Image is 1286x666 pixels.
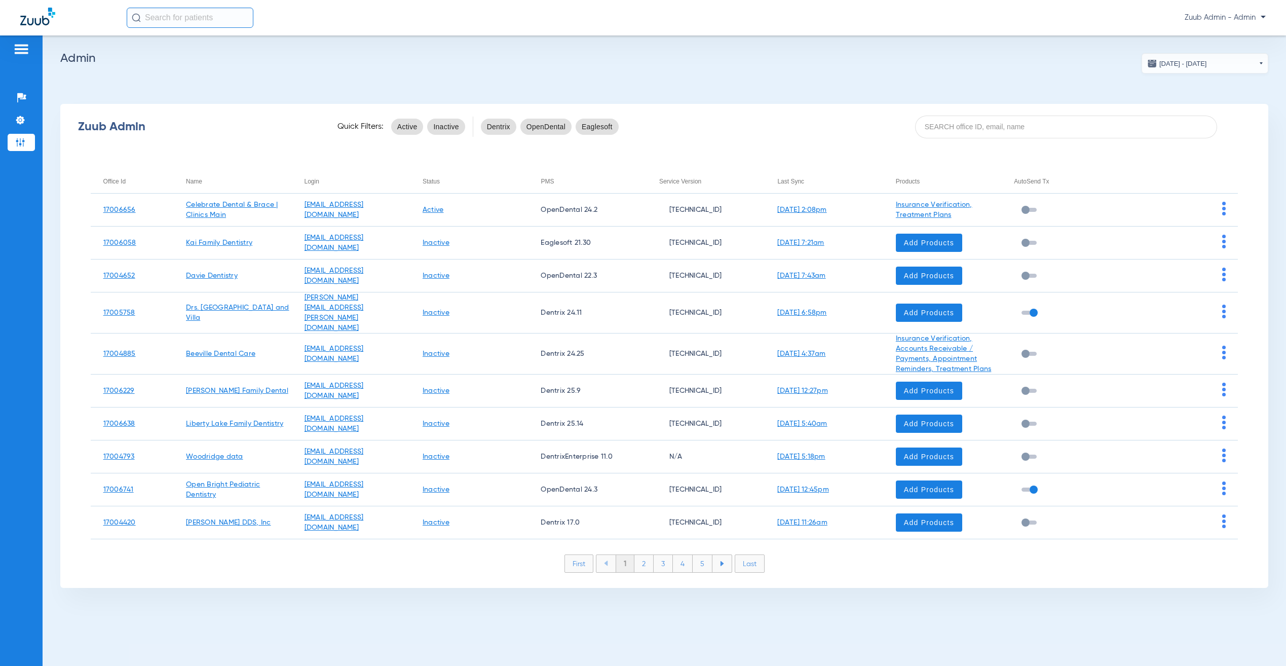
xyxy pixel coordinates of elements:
span: Inactive [433,122,459,132]
a: 17006638 [103,420,135,427]
td: [TECHNICAL_ID] [647,194,765,227]
a: Inactive [423,519,449,526]
a: [EMAIL_ADDRESS][DOMAIN_NAME] [305,267,364,284]
td: [TECHNICAL_ID] [647,260,765,292]
h2: Admin [60,53,1268,63]
td: [TECHNICAL_ID] [647,375,765,408]
div: Chat Widget [1235,617,1286,666]
img: hamburger-icon [13,43,29,55]
td: [TECHNICAL_ID] [647,227,765,260]
li: 5 [693,555,712,572]
a: 17006229 [103,387,135,394]
div: Products [896,176,920,187]
a: 17004885 [103,350,136,357]
a: [EMAIL_ADDRESS][DOMAIN_NAME] [305,481,364,498]
img: group-dot-blue.svg [1222,383,1226,396]
img: group-dot-blue.svg [1222,268,1226,281]
a: 17005758 [103,309,135,316]
button: Add Products [896,382,962,400]
a: [DATE] 12:45pm [777,486,829,493]
div: Name [186,176,202,187]
td: Dentrix 24.25 [528,334,646,375]
div: PMS [541,176,646,187]
mat-chip-listbox: pms-filters [481,117,619,137]
span: Dentrix [487,122,510,132]
a: [EMAIL_ADDRESS][DOMAIN_NAME] [305,448,364,465]
img: Zuub Logo [20,8,55,25]
td: Dentrix 24.11 [528,292,646,334]
span: Add Products [904,386,954,396]
button: Add Products [896,480,962,499]
a: [DATE] 2:08pm [777,206,826,213]
span: Add Products [904,238,954,248]
a: Inactive [423,486,449,493]
span: Add Products [904,452,954,462]
a: [EMAIL_ADDRESS][DOMAIN_NAME] [305,382,364,399]
td: [TECHNICAL_ID] [647,473,765,506]
span: Quick Filters: [337,122,384,132]
span: Add Products [904,517,954,528]
img: group-dot-blue.svg [1222,416,1226,429]
div: Service Version [659,176,701,187]
div: AutoSend Tx [1014,176,1049,187]
div: Products [896,176,1001,187]
a: Woodridge data [186,453,243,460]
span: Zuub Admin - Admin [1185,13,1266,23]
td: [TECHNICAL_ID] [647,506,765,539]
a: Inactive [423,420,449,427]
img: arrow-right-blue.svg [720,561,724,566]
li: First [564,554,593,573]
div: Office Id [103,176,126,187]
a: [EMAIL_ADDRESS][DOMAIN_NAME] [305,201,364,218]
button: Add Products [896,448,962,466]
div: Login [305,176,410,187]
a: [DATE] 7:43am [777,272,825,279]
a: 17006058 [103,239,136,246]
img: group-dot-blue.svg [1222,305,1226,318]
a: Inactive [423,350,449,357]
a: [DATE] 6:58pm [777,309,826,316]
a: [PERSON_NAME] DDS, Inc [186,519,271,526]
a: Open Bright Pediatric Dentistry [186,481,260,498]
td: Eaglesoft 21.30 [528,227,646,260]
img: arrow-left-blue.svg [604,561,608,566]
a: Beeville Dental Care [186,350,255,357]
span: Add Products [904,308,954,318]
img: group-dot-blue.svg [1222,235,1226,248]
li: 3 [654,555,673,572]
a: [EMAIL_ADDRESS][DOMAIN_NAME] [305,234,364,251]
td: Dentrix 25.14 [528,408,646,440]
div: Office Id [103,176,173,187]
a: Inactive [423,387,449,394]
div: Login [305,176,319,187]
div: AutoSend Tx [1014,176,1119,187]
li: 2 [634,555,654,572]
a: [EMAIL_ADDRESS][DOMAIN_NAME] [305,415,364,432]
span: Add Products [904,485,954,495]
a: [DATE] 5:18pm [777,453,825,460]
a: [PERSON_NAME][EMAIL_ADDRESS][PERSON_NAME][DOMAIN_NAME] [305,294,364,331]
div: Last Sync [777,176,883,187]
button: Add Products [896,415,962,433]
button: Add Products [896,234,962,252]
a: [DATE] 11:26am [777,519,827,526]
td: OpenDental 24.3 [528,473,646,506]
img: group-dot-blue.svg [1222,346,1226,359]
li: Last [735,554,765,573]
li: 1 [616,555,634,572]
span: Add Products [904,271,954,281]
a: Liberty Lake Family Dentistry [186,420,283,427]
a: [DATE] 4:37am [777,350,825,357]
div: Name [186,176,291,187]
button: Add Products [896,304,962,322]
a: Inactive [423,309,449,316]
div: Service Version [659,176,765,187]
span: Add Products [904,419,954,429]
span: OpenDental [526,122,565,132]
td: OpenDental 22.3 [528,260,646,292]
button: Add Products [896,267,962,285]
img: date.svg [1147,58,1157,68]
a: Celebrate Dental & Brace | Clinics Main [186,201,278,218]
a: [DATE] 7:21am [777,239,824,246]
img: group-dot-blue.svg [1222,482,1226,495]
